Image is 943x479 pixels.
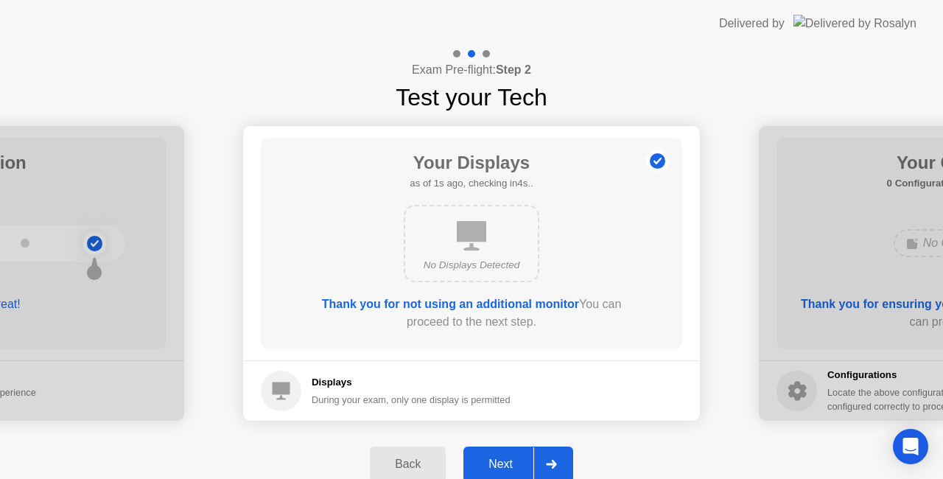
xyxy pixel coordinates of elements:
div: Back [374,458,441,471]
b: Step 2 [496,63,531,76]
div: Open Intercom Messenger [893,429,928,464]
div: You can proceed to the next step. [303,296,640,331]
div: Next [468,458,533,471]
div: During your exam, only one display is permitted [312,393,511,407]
div: Delivered by [719,15,785,32]
h1: Your Displays [410,150,533,176]
b: Thank you for not using an additional monitor [322,298,579,310]
div: No Displays Detected [417,258,526,273]
h5: as of 1s ago, checking in4s.. [410,176,533,191]
h4: Exam Pre-flight: [412,61,531,79]
img: Delivered by Rosalyn [793,15,916,32]
h5: Displays [312,375,511,390]
h1: Test your Tech [396,80,547,115]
